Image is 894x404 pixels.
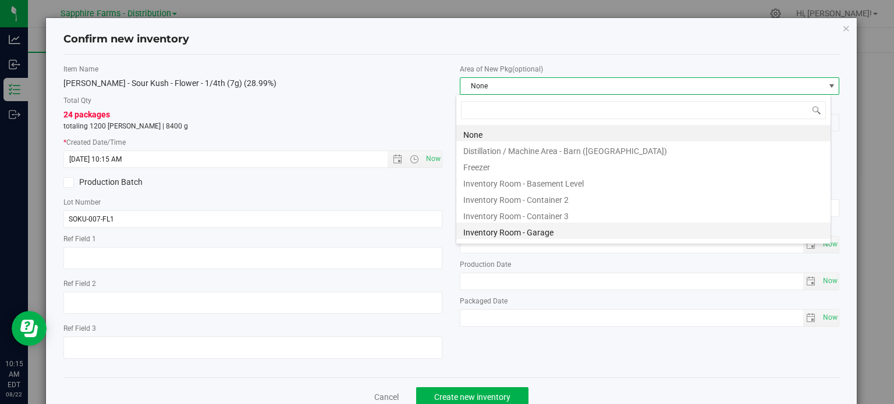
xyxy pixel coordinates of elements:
[63,110,110,119] span: 24 packages
[63,323,443,334] label: Ref Field 3
[63,32,189,47] h4: Confirm new inventory
[820,309,840,326] span: Set Current date
[819,310,839,326] span: select
[63,176,244,188] label: Production Batch
[512,65,543,73] span: (optional)
[460,78,824,94] span: None
[63,95,443,106] label: Total Qty
[388,155,407,164] span: Open the date view
[819,237,839,253] span: select
[460,296,839,306] label: Packaged Date
[405,155,424,164] span: Open the time view
[803,237,820,253] span: select
[803,310,820,326] span: select
[434,392,510,402] span: Create new inventory
[63,77,443,90] div: [PERSON_NAME] - Sour Kush - Flower - 1/4th (7g) (28.99%)
[63,197,443,208] label: Lot Number
[12,311,47,346] iframe: Resource center
[819,273,839,289] span: select
[63,234,443,244] label: Ref Field 1
[820,236,840,253] span: Set Current date
[63,137,443,148] label: Created Date/Time
[820,273,840,289] span: Set Current date
[374,391,399,403] a: Cancel
[803,273,820,289] span: select
[63,278,443,289] label: Ref Field 2
[63,121,443,131] p: totaling 1200 [PERSON_NAME] | 8400 g
[63,64,443,74] label: Item Name
[460,64,839,74] label: Area of New Pkg
[460,259,839,270] label: Production Date
[423,151,443,167] span: Set Current date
